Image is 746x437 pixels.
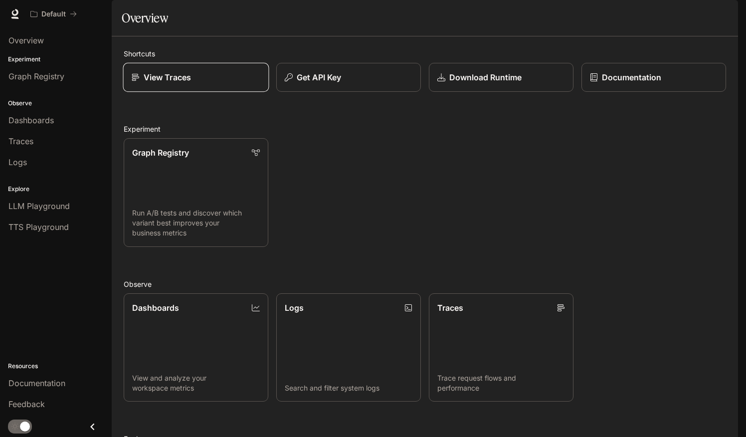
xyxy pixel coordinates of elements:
a: Documentation [581,63,726,92]
p: Traces [437,302,463,314]
a: DashboardsView and analyze your workspace metrics [124,293,268,402]
a: LogsSearch and filter system logs [276,293,421,402]
a: TracesTrace request flows and performance [429,293,573,402]
h2: Experiment [124,124,726,134]
h2: Shortcuts [124,48,726,59]
a: Graph RegistryRun A/B tests and discover which variant best improves your business metrics [124,138,268,247]
p: View and analyze your workspace metrics [132,373,260,393]
p: Get API Key [297,71,341,83]
p: Run A/B tests and discover which variant best improves your business metrics [132,208,260,238]
p: Logs [285,302,304,314]
h1: Overview [122,8,168,28]
a: View Traces [123,63,269,92]
h2: Observe [124,279,726,289]
button: Get API Key [276,63,421,92]
p: Default [41,10,66,18]
p: Download Runtime [449,71,522,83]
button: All workspaces [26,4,81,24]
p: Dashboards [132,302,179,314]
a: Download Runtime [429,63,573,92]
p: Trace request flows and performance [437,373,565,393]
p: Search and filter system logs [285,383,412,393]
p: Documentation [602,71,661,83]
p: Graph Registry [132,147,189,159]
p: View Traces [144,71,191,83]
